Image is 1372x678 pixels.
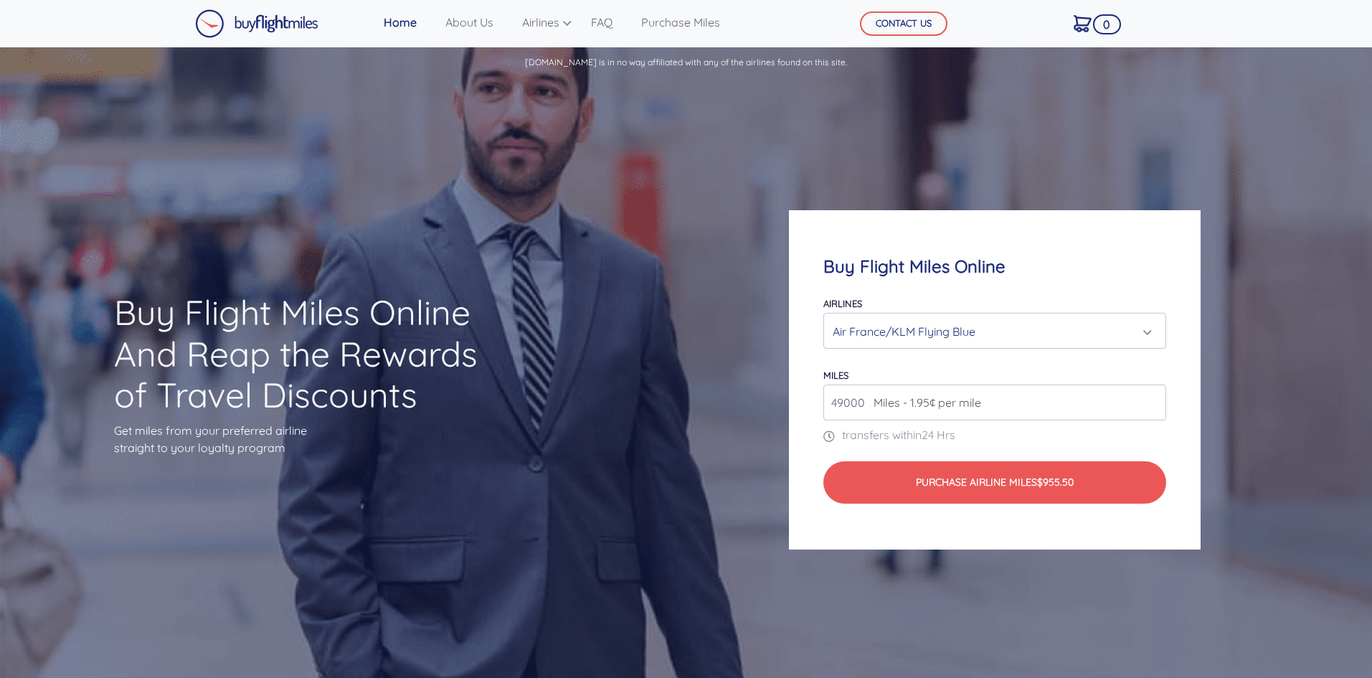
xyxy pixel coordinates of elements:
button: Air France/KLM Flying Blue [823,313,1165,349]
a: Airlines [516,8,568,37]
a: About Us [440,8,499,37]
img: Cart [1074,15,1092,32]
div: Air France/KLM Flying Blue [833,318,1148,345]
button: Purchase Airline Miles$955.50 [823,461,1165,504]
img: Buy Flight Miles Logo [195,9,318,38]
span: $955.50 [1037,476,1074,489]
p: transfers within [823,426,1165,443]
h1: Buy Flight Miles Online And Reap the Rewards of Travel Discounts [114,292,503,416]
span: 24 Hrs [922,428,955,442]
a: Purchase Miles [635,8,726,37]
span: Miles - 1.95¢ per mile [866,394,981,411]
button: CONTACT US [860,11,947,36]
p: Get miles from your preferred airline straight to your loyalty program [114,422,503,456]
a: Buy Flight Miles Logo [195,6,318,42]
a: 0 [1068,8,1097,38]
a: Home [378,8,422,37]
h4: Buy Flight Miles Online [823,256,1165,277]
label: Airlines [823,298,862,309]
a: FAQ [585,8,618,37]
label: miles [823,369,848,381]
span: 0 [1093,14,1121,34]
